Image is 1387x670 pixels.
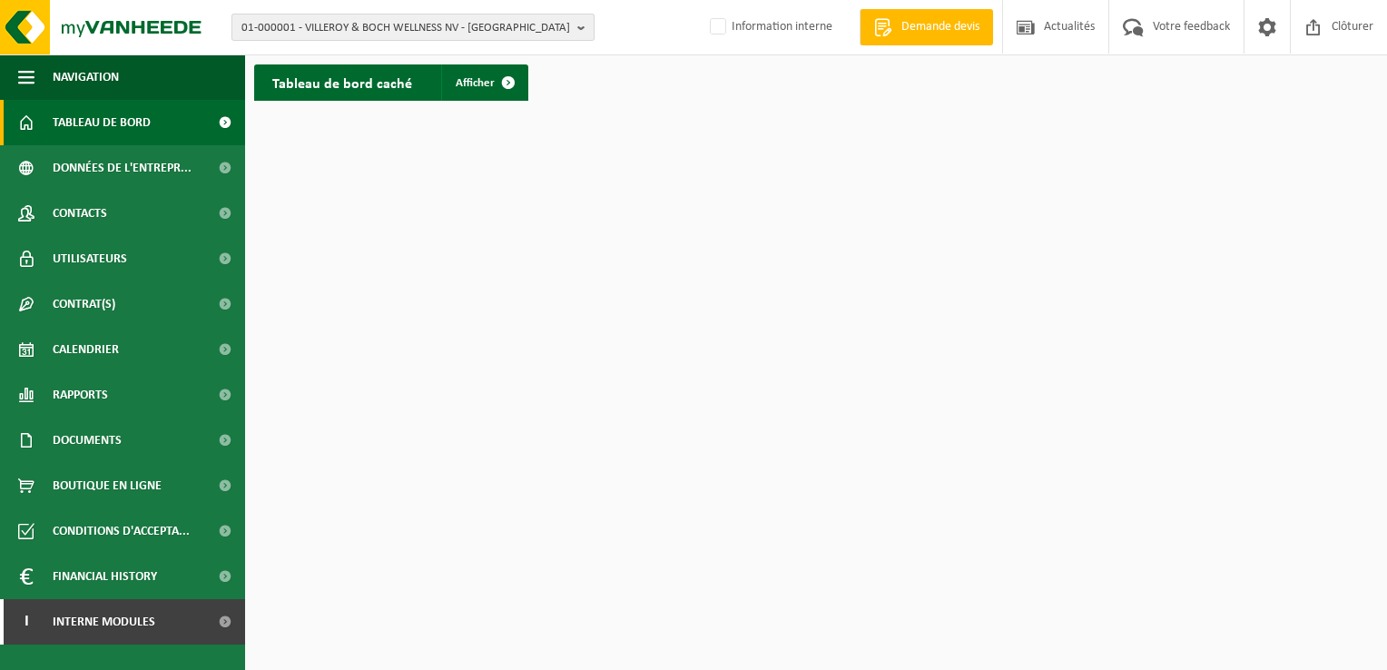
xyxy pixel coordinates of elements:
[53,100,151,145] span: Tableau de bord
[53,463,162,508] span: Boutique en ligne
[53,418,122,463] span: Documents
[53,236,127,281] span: Utilisateurs
[53,191,107,236] span: Contacts
[53,372,108,418] span: Rapports
[441,64,526,101] a: Afficher
[53,281,115,327] span: Contrat(s)
[53,508,190,554] span: Conditions d'accepta...
[53,327,119,372] span: Calendrier
[706,14,832,41] label: Information interne
[18,599,34,645] span: I
[53,54,119,100] span: Navigation
[53,599,155,645] span: Interne modules
[860,9,993,45] a: Demande devis
[254,64,430,100] h2: Tableau de bord caché
[53,145,192,191] span: Données de l'entrepr...
[53,554,157,599] span: Financial History
[897,18,984,36] span: Demande devis
[241,15,570,42] span: 01-000001 - VILLEROY & BOCH WELLNESS NV - [GEOGRAPHIC_DATA]
[456,77,495,89] span: Afficher
[231,14,595,41] button: 01-000001 - VILLEROY & BOCH WELLNESS NV - [GEOGRAPHIC_DATA]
